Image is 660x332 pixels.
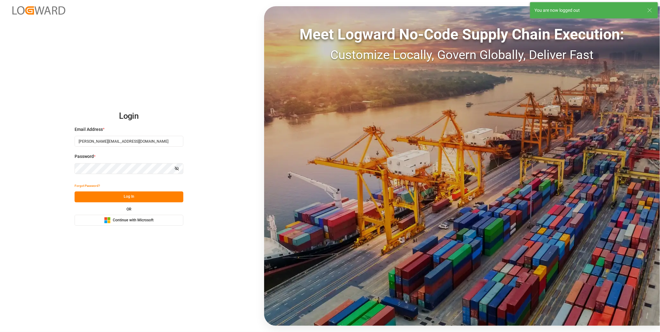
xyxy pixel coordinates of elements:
img: Logward_new_orange.png [12,6,65,15]
button: Continue with Microsoft [75,215,183,226]
div: You are now logged out [534,7,641,14]
button: Forgot Password? [75,181,100,191]
span: Email Address [75,126,103,133]
button: Log In [75,191,183,202]
span: Password [75,153,94,160]
div: Meet Logward No-Code Supply Chain Execution: [264,23,660,46]
div: Customize Locally, Govern Globally, Deliver Fast [264,46,660,64]
h2: Login [75,106,183,126]
span: Continue with Microsoft [113,218,154,223]
small: OR [126,207,131,211]
input: Enter your email [75,136,183,147]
